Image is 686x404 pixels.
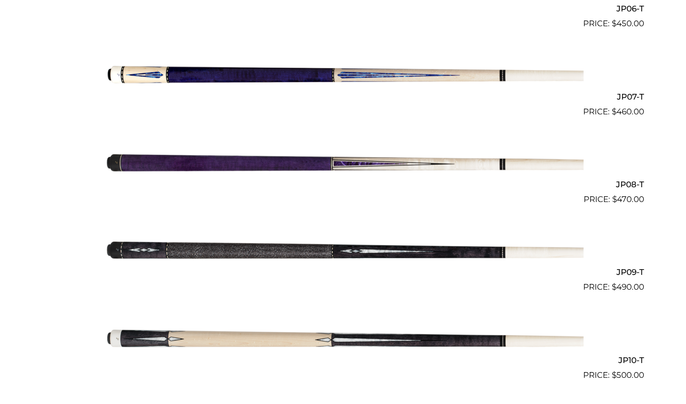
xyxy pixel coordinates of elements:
[42,210,644,293] a: JP09-T $490.00
[42,34,644,118] a: JP07-T $460.00
[42,88,644,105] h2: JP07-T
[612,107,616,116] span: $
[612,370,644,380] bdi: 500.00
[102,297,584,377] img: JP10-T
[102,210,584,290] img: JP09-T
[612,194,644,204] bdi: 470.00
[42,263,644,281] h2: JP09-T
[612,19,616,28] span: $
[102,34,584,114] img: JP07-T
[612,19,644,28] bdi: 450.00
[42,176,644,193] h2: JP08-T
[612,107,644,116] bdi: 460.00
[612,370,616,380] span: $
[42,297,644,381] a: JP10-T $500.00
[102,122,584,202] img: JP08-T
[42,122,644,206] a: JP08-T $470.00
[612,194,617,204] span: $
[42,351,644,369] h2: JP10-T
[612,282,644,292] bdi: 490.00
[612,282,616,292] span: $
